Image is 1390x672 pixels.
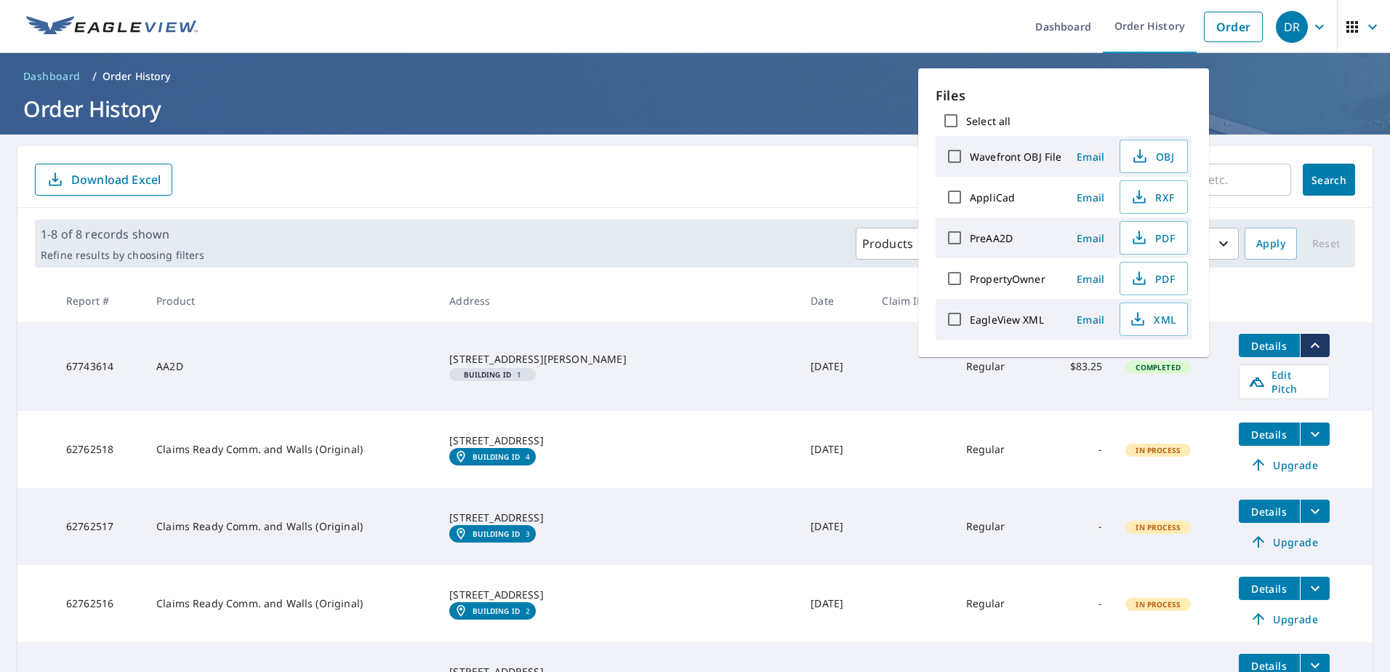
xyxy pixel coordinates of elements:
[55,565,145,642] td: 62762516
[23,69,81,84] span: Dashboard
[1035,488,1114,565] td: -
[1035,322,1114,411] td: $83.25
[1239,500,1300,523] button: detailsBtn-62762517
[799,279,870,322] th: Date
[1256,235,1285,253] span: Apply
[1248,610,1321,628] span: Upgrade
[1245,228,1297,260] button: Apply
[1314,173,1343,187] span: Search
[438,279,799,322] th: Address
[1067,227,1114,249] button: Email
[17,65,87,88] a: Dashboard
[1129,229,1176,247] span: PDF
[1120,303,1188,336] button: XML
[799,488,870,565] td: [DATE]
[449,352,787,367] div: [STREET_ADDRESS][PERSON_NAME]
[92,68,97,85] li: /
[55,322,145,411] td: 67743614
[1239,423,1300,446] button: detailsBtn-62762518
[1248,533,1321,551] span: Upgrade
[71,172,161,188] p: Download Excel
[473,529,520,538] em: Building ID
[1129,148,1176,165] span: OBJ
[1239,453,1330,476] a: Upgrade
[1120,180,1188,214] button: RXF
[103,69,171,84] p: Order History
[1073,191,1108,204] span: Email
[455,371,530,378] span: 1
[26,16,198,38] img: EV Logo
[473,452,520,461] em: Building ID
[1073,150,1108,164] span: Email
[1300,334,1330,357] button: filesDropdownBtn-67743614
[799,565,870,642] td: [DATE]
[1300,423,1330,446] button: filesDropdownBtn-62762518
[1276,11,1308,43] div: DR
[1127,362,1189,372] span: Completed
[145,322,438,411] td: AA2D
[1073,272,1108,286] span: Email
[1129,270,1176,287] span: PDF
[464,371,511,378] em: Building ID
[862,235,913,252] p: Products
[473,607,520,615] em: Building ID
[41,225,204,243] p: 1-8 of 8 records shown
[856,228,940,260] button: Products
[449,525,536,543] a: Building ID3
[55,488,145,565] td: 62762517
[1067,145,1114,168] button: Email
[1248,368,1320,396] span: Edit Pitch
[1127,599,1189,609] span: In Process
[449,511,787,525] div: [STREET_ADDRESS]
[449,433,787,448] div: [STREET_ADDRESS]
[1248,582,1291,596] span: Details
[1120,221,1188,255] button: PDF
[1300,500,1330,523] button: filesDropdownBtn-62762517
[1248,339,1291,353] span: Details
[936,86,1192,105] p: Files
[1239,364,1330,399] a: Edit Pitch
[966,114,1011,128] label: Select all
[1067,268,1114,290] button: Email
[1239,607,1330,631] a: Upgrade
[145,411,438,488] td: Claims Ready Comm. and Walls (Original)
[1129,311,1176,328] span: XML
[970,231,1013,245] label: PreAA2D
[1300,577,1330,600] button: filesDropdownBtn-62762516
[41,249,204,262] p: Refine results by choosing filters
[799,411,870,488] td: [DATE]
[955,411,1035,488] td: Regular
[1129,188,1176,206] span: RXF
[1073,313,1108,327] span: Email
[799,322,870,411] td: [DATE]
[55,411,145,488] td: 62762518
[1035,411,1114,488] td: -
[1127,522,1189,532] span: In Process
[1067,308,1114,331] button: Email
[970,150,1061,164] label: Wavefront OBJ File
[970,191,1015,204] label: AppliCad
[449,588,787,602] div: [STREET_ADDRESS]
[1248,428,1291,441] span: Details
[145,488,438,565] td: Claims Ready Comm. and Walls (Original)
[1127,445,1189,455] span: In Process
[1248,456,1321,473] span: Upgrade
[1303,164,1355,196] button: Search
[1035,565,1114,642] td: -
[1120,262,1188,295] button: PDF
[1248,505,1291,519] span: Details
[1204,12,1263,42] a: Order
[970,272,1045,286] label: PropertyOwner
[970,313,1044,327] label: EagleView XML
[955,322,1035,411] td: Regular
[955,565,1035,642] td: Regular
[1239,577,1300,600] button: detailsBtn-62762516
[17,65,1373,88] nav: breadcrumb
[1120,140,1188,173] button: OBJ
[955,488,1035,565] td: Regular
[449,602,536,620] a: Building ID2
[145,565,438,642] td: Claims Ready Comm. and Walls (Original)
[870,279,954,322] th: Claim ID
[1239,334,1300,357] button: detailsBtn-67743614
[1073,231,1108,245] span: Email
